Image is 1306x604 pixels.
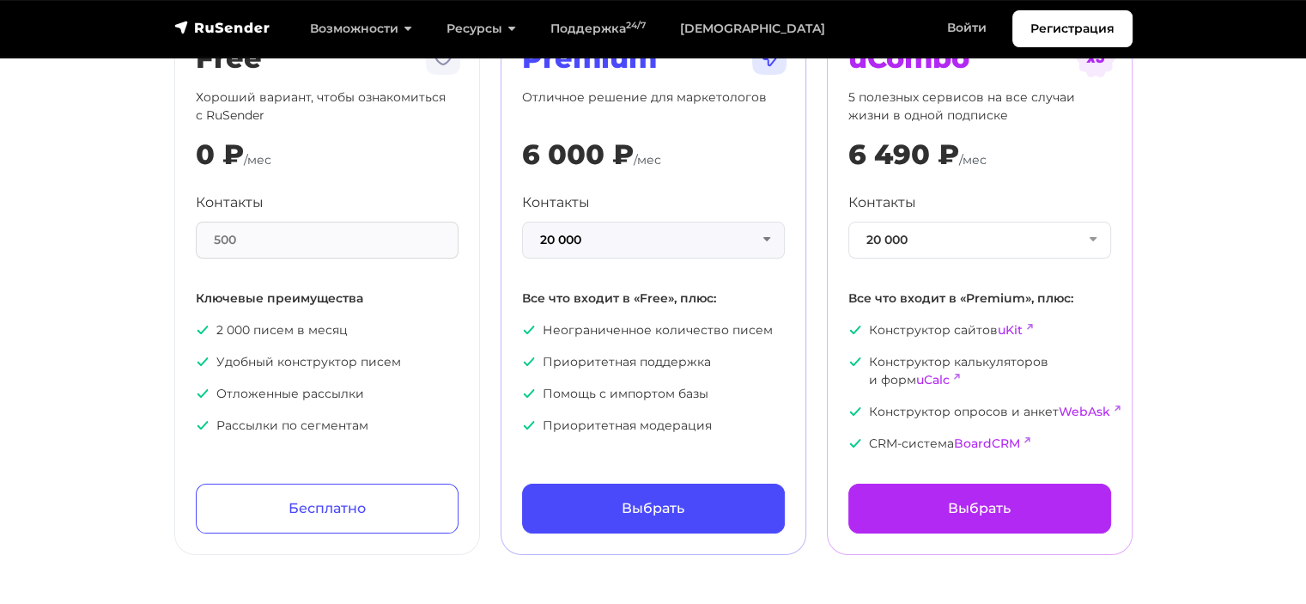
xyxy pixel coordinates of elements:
p: 5 полезных сервисов на все случаи жизни в одной подписке [848,88,1111,125]
img: icon-ok.svg [848,323,862,337]
button: 20 000 [522,222,785,259]
p: Рассылки по сегментам [196,417,459,435]
img: icon-ok.svg [522,323,536,337]
img: icon-ok.svg [522,418,536,432]
sup: 24/7 [626,20,646,31]
a: [DEMOGRAPHIC_DATA] [663,11,842,46]
div: 6 000 ₽ [522,138,634,171]
p: Удобный конструктор писем [196,353,459,371]
img: icon-ok.svg [196,323,210,337]
img: icon-ok.svg [848,405,862,418]
a: Поддержка24/7 [533,11,663,46]
a: uKit [998,322,1023,338]
h2: Free [196,42,459,75]
p: Ключевые преимущества [196,290,459,308]
img: icon-ok.svg [848,355,862,369]
img: icon-ok.svg [522,355,536,369]
label: Контакты [522,192,590,213]
img: icon-ok.svg [196,355,210,369]
span: /мес [244,152,271,168]
a: Регистрация [1012,10,1133,47]
span: /мес [634,152,661,168]
p: Все что входит в «Free», плюс: [522,290,785,308]
a: uCalc [916,372,950,387]
a: Войти [930,10,1004,46]
a: Возможности [293,11,429,46]
a: Ресурсы [429,11,533,46]
img: icon-ok.svg [196,418,210,432]
h2: Premium [522,42,785,75]
img: icon-ok.svg [196,387,210,400]
p: Неограниченное количество писем [522,321,785,339]
button: 20 000 [848,222,1111,259]
a: Бесплатно [196,484,459,534]
img: icon-ok.svg [848,436,862,450]
a: WebAsk [1059,404,1110,419]
img: RuSender [174,19,270,36]
p: Приоритетная поддержка [522,353,785,371]
a: Выбрать [522,484,785,534]
p: CRM-система [848,435,1111,453]
p: 2 000 писем в месяц [196,321,459,339]
h2: uCombo [848,42,1111,75]
p: Хороший вариант, чтобы ознакомиться с RuSender [196,88,459,125]
p: Конструктор сайтов [848,321,1111,339]
img: tarif-free.svg [422,37,464,78]
label: Контакты [196,192,264,213]
p: Помощь с импортом базы [522,385,785,403]
a: BoardCRM [954,436,1020,451]
p: Конструктор калькуляторов и форм [848,353,1111,389]
p: Все что входит в «Premium», плюс: [848,290,1111,308]
a: Выбрать [848,484,1111,534]
label: Контакты [848,192,916,213]
p: Отличное решение для маркетологов [522,88,785,125]
img: tarif-premium.svg [749,37,790,78]
span: /мес [959,152,987,168]
p: Отложенные рассылки [196,385,459,403]
p: Приоритетная модерация [522,417,785,435]
img: tarif-ucombo.svg [1075,37,1116,78]
div: 0 ₽ [196,138,244,171]
div: 6 490 ₽ [848,138,959,171]
img: icon-ok.svg [522,387,536,400]
p: Конструктор опросов и анкет [848,403,1111,421]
